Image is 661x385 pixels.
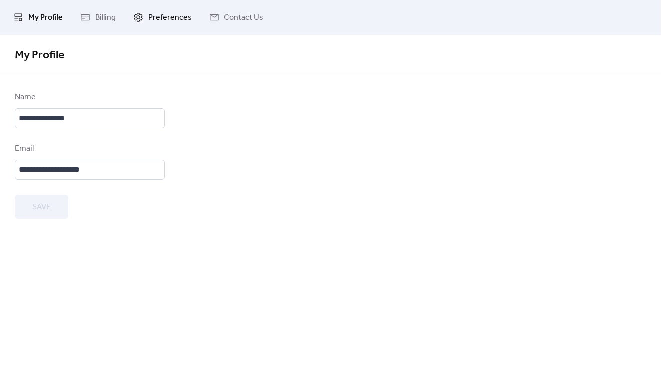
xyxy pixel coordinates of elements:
span: My Profile [15,44,64,66]
div: Name [15,91,163,103]
a: Contact Us [202,4,271,31]
span: Contact Us [224,12,263,24]
span: Billing [95,12,116,24]
a: Billing [73,4,123,31]
div: Email [15,143,163,155]
span: Preferences [148,12,192,24]
a: My Profile [6,4,70,31]
span: My Profile [28,12,63,24]
a: Preferences [126,4,199,31]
